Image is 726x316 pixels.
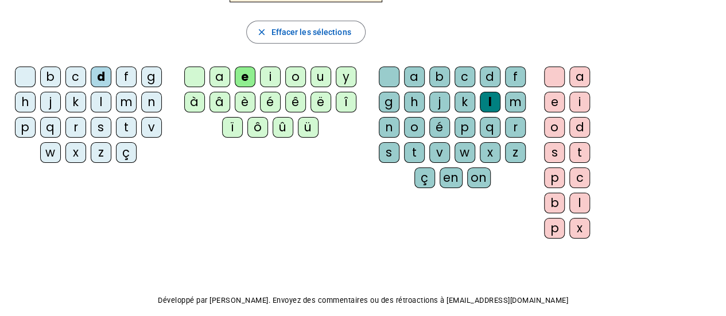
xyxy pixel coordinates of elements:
div: d [91,67,111,87]
div: o [544,117,565,138]
div: z [91,142,111,163]
div: ç [414,167,435,188]
div: û [273,117,293,138]
div: m [505,92,526,112]
div: x [569,218,590,239]
div: l [91,92,111,112]
div: è [235,92,255,112]
div: ü [298,117,319,138]
div: y [336,67,356,87]
div: o [285,67,306,87]
div: m [116,92,137,112]
div: z [505,142,526,163]
button: Effacer les sélections [246,21,365,44]
div: g [379,92,399,112]
div: ê [285,92,306,112]
div: â [209,92,230,112]
div: c [65,67,86,87]
div: r [65,117,86,138]
div: l [569,193,590,213]
div: j [429,92,450,112]
div: g [141,67,162,87]
div: p [455,117,475,138]
div: s [544,142,565,163]
div: p [544,167,565,188]
div: a [404,67,425,87]
div: r [505,117,526,138]
div: n [379,117,399,138]
div: j [40,92,61,112]
div: a [569,67,590,87]
div: w [455,142,475,163]
span: Effacer les sélections [271,25,351,39]
div: a [209,67,230,87]
div: t [404,142,425,163]
div: t [116,117,137,138]
div: c [569,167,590,188]
div: e [544,92,565,112]
div: i [260,67,281,87]
div: v [141,117,162,138]
div: l [480,92,500,112]
div: d [569,117,590,138]
div: s [91,117,111,138]
div: ï [222,117,243,138]
div: s [379,142,399,163]
div: c [455,67,475,87]
div: h [404,92,425,112]
div: x [65,142,86,163]
div: q [480,117,500,138]
div: f [505,67,526,87]
div: o [404,117,425,138]
div: q [40,117,61,138]
div: b [429,67,450,87]
div: ë [310,92,331,112]
div: on [467,167,491,188]
div: î [336,92,356,112]
div: é [429,117,450,138]
p: Développé par [PERSON_NAME]. Envoyez des commentaires ou des rétroactions à [EMAIL_ADDRESS][DOMAI... [9,294,717,307]
div: ô [247,117,268,138]
div: e [235,67,255,87]
div: d [480,67,500,87]
div: en [440,167,463,188]
div: n [141,92,162,112]
div: p [15,117,36,138]
div: b [40,67,61,87]
div: i [569,92,590,112]
div: h [15,92,36,112]
mat-icon: close [256,27,266,37]
div: k [455,92,475,112]
div: v [429,142,450,163]
div: à [184,92,205,112]
div: b [544,193,565,213]
div: k [65,92,86,112]
div: é [260,92,281,112]
div: p [544,218,565,239]
div: w [40,142,61,163]
div: ç [116,142,137,163]
div: x [480,142,500,163]
div: t [569,142,590,163]
div: u [310,67,331,87]
div: f [116,67,137,87]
